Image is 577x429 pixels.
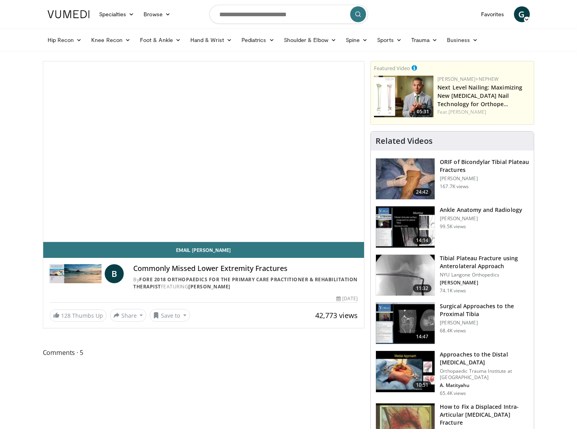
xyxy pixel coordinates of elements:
img: Levy_Tib_Plat_100000366_3.jpg.150x105_q85_crop-smart_upscale.jpg [376,158,435,200]
a: Hip Recon [43,32,87,48]
span: 128 [61,312,71,319]
a: Specialties [94,6,139,22]
button: Share [110,309,147,322]
span: 11:32 [413,284,432,292]
a: 128 Thumbs Up [50,309,107,322]
a: Pediatrics [237,32,279,48]
a: Hand & Wrist [186,32,237,48]
div: Feat. [437,109,531,116]
p: 65.4K views [440,390,466,397]
span: Comments 5 [43,347,365,358]
h3: How to Fix a Displaced Intra-Articular [MEDICAL_DATA] Fracture [440,403,529,427]
h4: Related Videos [376,136,433,146]
span: 10:51 [413,381,432,389]
span: 14:14 [413,236,432,244]
input: Search topics, interventions [209,5,368,24]
span: 42,773 views [315,311,358,320]
a: Trauma [406,32,443,48]
a: Email [PERSON_NAME] [43,242,364,258]
a: Shoulder & Elbow [279,32,341,48]
h4: Commonly Missed Lower Extremity Fractures [133,264,358,273]
button: Save to [150,309,190,322]
img: FORE 2018 Orthopaedics for the Primary Care Practitioner & Rehabilitation Therapist [50,264,102,283]
p: [PERSON_NAME] [440,280,529,286]
video-js: Video Player [43,61,364,242]
p: [PERSON_NAME] [440,320,529,326]
p: 167.7K views [440,183,469,190]
div: By FEATURING [133,276,358,290]
p: 68.4K views [440,328,466,334]
h3: Approaches to the Distal [MEDICAL_DATA] [440,351,529,366]
img: VuMedi Logo [48,10,90,18]
a: 14:47 Surgical Approaches to the Proximal Tibia [PERSON_NAME] 68.4K views [376,302,529,344]
a: Favorites [476,6,509,22]
span: 24:42 [413,188,432,196]
a: FORE 2018 Orthopaedics for the Primary Care Practitioner & Rehabilitation Therapist [133,276,358,290]
a: G [514,6,530,22]
small: Featured Video [374,65,410,72]
a: 10:51 Approaches to the Distal [MEDICAL_DATA] Orthopaedic Trauma Institute at [GEOGRAPHIC_DATA] A... [376,351,529,397]
p: [PERSON_NAME] [440,215,522,222]
img: d079e22e-f623-40f6-8657-94e85635e1da.150x105_q85_crop-smart_upscale.jpg [376,206,435,248]
a: Knee Recon [86,32,135,48]
a: 05:31 [374,76,433,117]
p: A. Matityahu [440,382,529,389]
a: Foot & Ankle [135,32,186,48]
a: 11:32 Tibial Plateau Fracture using Anterolateral Approach NYU Langone Orthopedics [PERSON_NAME] ... [376,254,529,296]
p: Orthopaedic Trauma Institute at [GEOGRAPHIC_DATA] [440,368,529,381]
h3: Ankle Anatomy and Radiology [440,206,522,214]
p: [PERSON_NAME] [440,175,529,182]
a: [PERSON_NAME] [449,109,486,115]
h3: Tibial Plateau Fracture using Anterolateral Approach [440,254,529,270]
h3: Surgical Approaches to the Proximal Tibia [440,302,529,318]
p: NYU Langone Orthopedics [440,272,529,278]
span: 14:47 [413,333,432,341]
a: 14:14 Ankle Anatomy and Radiology [PERSON_NAME] 99.5K views [376,206,529,248]
img: 9nZFQMepuQiumqNn4xMDoxOjBzMTt2bJ.150x105_q85_crop-smart_upscale.jpg [376,255,435,296]
a: Sports [372,32,406,48]
a: [PERSON_NAME] [188,283,230,290]
img: f5bb47d0-b35c-4442-9f96-a7b2c2350023.150x105_q85_crop-smart_upscale.jpg [374,76,433,117]
a: Next Level Nailing: Maximizing New [MEDICAL_DATA] Nail Technology for Orthope… [437,84,522,108]
a: 24:42 ORIF of Bicondylar Tibial Plateau Fractures [PERSON_NAME] 167.7K views [376,158,529,200]
p: 99.5K views [440,223,466,230]
a: Browse [139,6,175,22]
img: d5ySKFN8UhyXrjO34xMDoxOjBrO-I4W8_9.150x105_q85_crop-smart_upscale.jpg [376,351,435,392]
p: 74.1K views [440,288,466,294]
a: [PERSON_NAME]+Nephew [437,76,498,82]
a: Business [442,32,483,48]
span: 05:31 [414,108,431,115]
h3: ORIF of Bicondylar Tibial Plateau Fractures [440,158,529,174]
a: Spine [341,32,372,48]
img: DA_UIUPltOAJ8wcH4xMDoxOjB1O8AjAz.150x105_q85_crop-smart_upscale.jpg [376,303,435,344]
div: [DATE] [336,295,358,302]
a: B [105,264,124,283]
